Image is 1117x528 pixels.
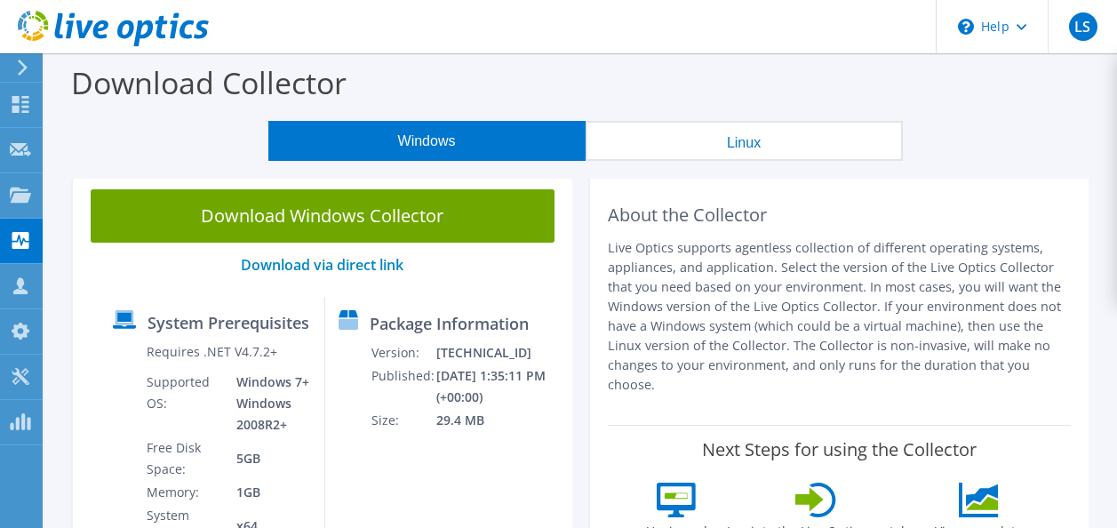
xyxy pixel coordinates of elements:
[435,409,564,432] td: 29.4 MB
[435,341,564,364] td: [TECHNICAL_ID]
[268,121,586,161] button: Windows
[371,341,435,364] td: Version:
[223,481,311,504] td: 1GB
[586,121,903,161] button: Linux
[147,343,277,361] label: Requires .NET V4.7.2+
[71,62,347,103] label: Download Collector
[146,371,222,436] td: Supported OS:
[1069,12,1097,41] span: LS
[91,189,555,243] a: Download Windows Collector
[223,436,311,481] td: 5GB
[608,204,1072,226] h2: About the Collector
[371,409,435,432] td: Size:
[148,314,309,332] label: System Prerequisites
[608,238,1072,395] p: Live Optics supports agentless collection of different operating systems, appliances, and applica...
[702,439,977,460] label: Next Steps for using the Collector
[146,481,222,504] td: Memory:
[241,255,403,275] a: Download via direct link
[223,371,311,436] td: Windows 7+ Windows 2008R2+
[371,364,435,409] td: Published:
[146,436,222,481] td: Free Disk Space:
[435,364,564,409] td: [DATE] 1:35:11 PM (+00:00)
[370,315,529,332] label: Package Information
[958,19,974,35] svg: \n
